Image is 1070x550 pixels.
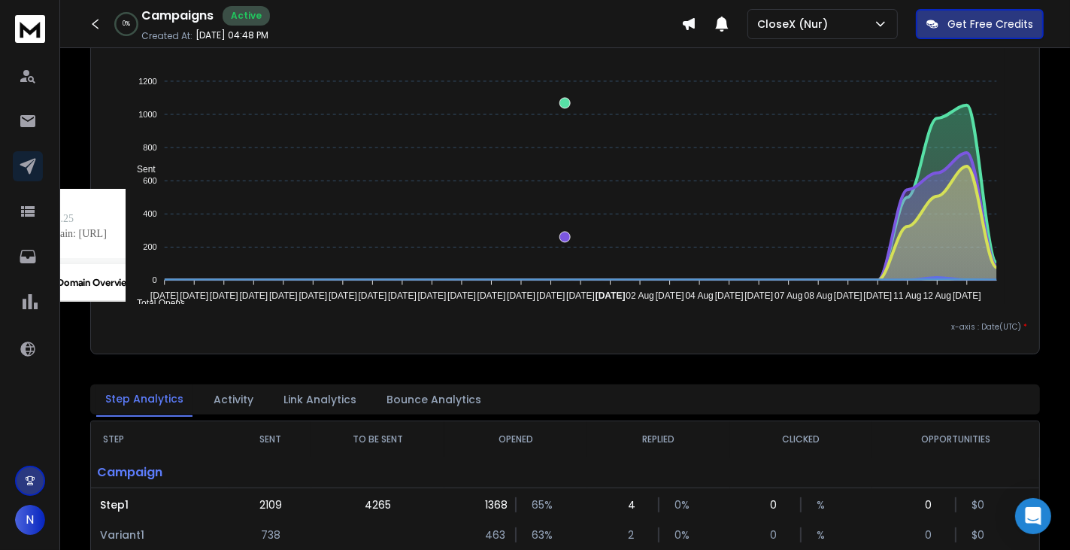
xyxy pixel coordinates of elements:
th: REPLIED [587,421,730,457]
tspan: 400 [144,209,157,218]
p: 0 % [674,497,690,512]
img: logo_orange.svg [24,24,36,36]
tspan: [DATE] [447,290,476,301]
tspan: 0 [153,275,157,284]
th: CLICKED [730,421,873,457]
th: TO BE SENT [311,421,444,457]
tspan: 1000 [139,110,157,119]
button: Link Analytics [274,383,365,416]
p: % [817,497,832,512]
p: 0 [770,497,785,512]
tspan: 07 Aug [774,290,802,301]
tspan: [DATE] [537,290,565,301]
tspan: [DATE] [745,290,774,301]
div: Domain Overview [57,89,135,99]
p: 2109 [259,497,282,512]
p: $ 0 [971,527,987,542]
p: [DATE] 04:48 PM [196,29,268,41]
th: OPENED [444,421,587,457]
tspan: [DATE] [418,290,447,301]
tspan: [DATE] [359,290,387,301]
img: logo [15,15,45,43]
button: Bounce Analytics [377,383,490,416]
img: tab_domain_overview_orange.svg [41,87,53,99]
tspan: 200 [144,242,157,251]
button: N [15,505,45,535]
tspan: [DATE] [329,290,357,301]
tspan: [DATE] [656,290,684,301]
img: website_grey.svg [24,39,36,51]
div: Open Intercom Messenger [1015,498,1051,534]
tspan: [DATE] [150,290,179,301]
p: 2 [628,527,643,542]
tspan: 12 Aug [923,290,951,301]
tspan: [DATE] [269,290,298,301]
p: Get Free Credits [947,17,1033,32]
p: 65 % [532,497,547,512]
th: STEP [91,421,229,457]
span: Sent [126,164,156,175]
th: SENT [229,421,311,457]
p: x-axis : Date(UTC) [103,321,1027,333]
tspan: [DATE] [388,290,417,301]
p: 0 % [674,527,690,542]
p: 463 [485,527,500,542]
tspan: 800 [144,143,157,152]
p: 0 % [123,20,130,29]
tspan: [DATE] [566,290,595,301]
button: Activity [205,383,262,416]
tspan: 11 Aug [893,290,921,301]
p: Created At: [141,30,192,42]
tspan: [DATE] [864,290,893,301]
p: 1368 [485,497,500,512]
div: Active [223,6,270,26]
tspan: [DATE] [299,290,328,301]
p: 0 [925,497,940,512]
tspan: [DATE] [596,290,626,301]
button: Step Analytics [96,382,192,417]
tspan: [DATE] [834,290,862,301]
p: 738 [261,527,280,542]
button: Get Free Credits [916,9,1044,39]
tspan: [DATE] [477,290,506,301]
p: CloseX (Nur) [757,17,834,32]
tspan: [DATE] [210,290,238,301]
p: 0 [925,527,940,542]
p: % [817,527,832,542]
tspan: [DATE] [715,290,744,301]
tspan: [DATE] [953,290,981,301]
tspan: [DATE] [180,290,209,301]
tspan: [DATE] [507,290,535,301]
img: tab_keywords_by_traffic_grey.svg [150,87,162,99]
p: 4 [628,497,643,512]
tspan: 04 Aug [686,290,714,301]
span: Total Opens [126,298,185,308]
div: Keywords by Traffic [166,89,253,99]
h1: Campaigns [141,7,214,25]
div: Domain: [URL] [39,39,107,51]
div: v 4.0.25 [42,24,74,36]
tspan: 600 [144,176,157,185]
tspan: 1200 [139,77,157,86]
p: Step 1 [100,497,220,512]
tspan: 08 Aug [805,290,832,301]
th: OPPORTUNITIES [872,421,1039,457]
p: Campaign [91,457,229,488]
p: Variant 1 [100,527,220,542]
tspan: 02 Aug [626,290,654,301]
p: 4265 [365,497,391,512]
p: 63 % [532,527,547,542]
p: $ 0 [971,497,987,512]
tspan: [DATE] [240,290,268,301]
p: 0 [770,527,785,542]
